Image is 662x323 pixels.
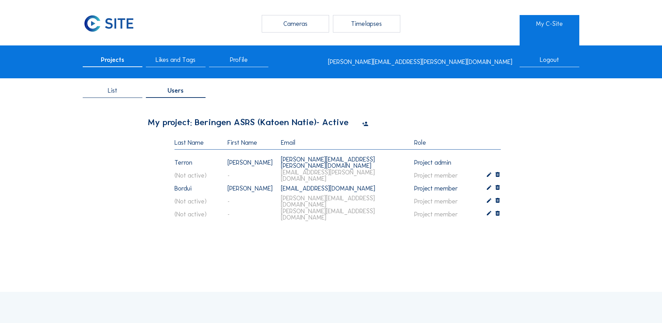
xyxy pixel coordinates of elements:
[223,194,277,209] div: -
[414,185,486,192] div: project member
[410,135,490,150] div: Role
[262,15,329,33] div: Cameras
[170,155,224,170] div: Terron
[414,172,486,179] div: project member
[223,135,277,150] div: First Name
[101,57,124,63] span: Projects
[277,204,410,225] div: [PERSON_NAME][EMAIL_ADDRESS][DOMAIN_NAME]
[520,15,579,33] a: My C-Site
[328,59,512,65] div: [PERSON_NAME][EMAIL_ADDRESS][PERSON_NAME][DOMAIN_NAME]
[83,15,135,33] img: C-SITE Logo
[170,135,224,150] div: Last Name
[223,207,277,222] div: -
[83,15,142,33] a: C-SITE Logo
[277,181,410,196] div: [EMAIL_ADDRESS][DOMAIN_NAME]
[277,165,410,186] div: [EMAIL_ADDRESS][PERSON_NAME][DOMAIN_NAME]
[414,211,486,217] div: project member
[170,194,224,209] div: (not active)
[520,57,579,67] div: Logout
[148,118,349,127] div: My project: Beringen ASRS (Katoen Natie)
[223,168,277,183] div: -
[277,135,410,150] div: Email
[170,168,224,183] div: (not active)
[277,152,410,173] div: [PERSON_NAME][EMAIL_ADDRESS][PERSON_NAME][DOMAIN_NAME]
[156,57,195,63] span: Likes and Tags
[223,155,277,170] div: [PERSON_NAME]
[108,87,117,94] span: List
[230,57,248,63] span: Profile
[414,198,486,204] div: project member
[170,181,224,196] div: Bordui
[317,117,349,128] span: - Active
[170,207,224,222] div: (not active)
[223,181,277,196] div: [PERSON_NAME]
[333,15,400,33] div: Timelapses
[168,87,184,94] span: Users
[277,191,410,212] div: [PERSON_NAME][EMAIL_ADDRESS][DOMAIN_NAME]
[414,159,486,166] div: project admin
